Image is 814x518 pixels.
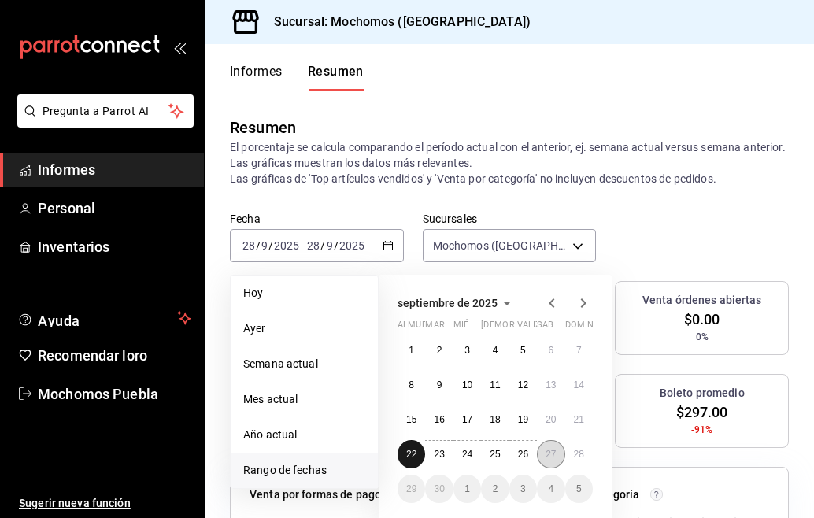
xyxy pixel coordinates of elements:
[537,320,553,336] abbr: sábado
[398,336,425,364] button: 1 de septiembre de 2025
[490,449,500,460] abbr: 25 de septiembre de 2025
[173,41,186,54] button: abrir_cajón_menú
[453,440,481,468] button: 24 de septiembre de 2025
[243,428,297,441] font: Año actual
[434,449,444,460] font: 23
[243,357,318,370] font: Semana actual
[537,336,564,364] button: 6 de septiembre de 2025
[576,345,582,356] font: 7
[406,483,416,494] abbr: 29 de septiembre de 2025
[425,371,453,399] button: 9 de septiembre de 2025
[546,379,556,390] font: 13
[574,449,584,460] font: 28
[518,449,528,460] font: 26
[437,345,442,356] abbr: 2 de septiembre de 2025
[574,414,584,425] font: 21
[243,393,298,405] font: Mes actual
[565,440,593,468] button: 28 de septiembre de 2025
[398,440,425,468] button: 22 de septiembre de 2025
[19,497,131,509] font: Sugerir nueva función
[518,414,528,425] font: 19
[398,294,516,313] button: septiembre de 2025
[548,483,553,494] abbr: 4 de octubre de 2025
[481,405,509,434] button: 18 de septiembre de 2025
[481,371,509,399] button: 11 de septiembre de 2025
[38,347,147,364] font: Recomendar loro
[38,386,158,402] font: Mochomos Puebla
[326,239,334,252] input: --
[243,464,327,476] font: Rango de fechas
[398,405,425,434] button: 15 de septiembre de 2025
[17,94,194,128] button: Pregunta a Parrot AI
[576,483,582,494] abbr: 5 de octubre de 2025
[509,320,553,330] font: rivalizar
[565,405,593,434] button: 21 de septiembre de 2025
[434,483,444,494] font: 30
[268,239,273,252] font: /
[425,320,444,330] font: mar
[481,440,509,468] button: 25 de septiembre de 2025
[464,345,470,356] abbr: 3 de septiembre de 2025
[537,320,553,330] font: sab
[38,200,95,216] font: Personal
[518,379,528,390] abbr: 12 de septiembre de 2025
[462,449,472,460] abbr: 24 de septiembre de 2025
[453,320,468,336] abbr: miércoles
[308,64,364,79] font: Resumen
[691,424,713,435] font: -91%
[546,449,556,460] abbr: 27 de septiembre de 2025
[437,379,442,390] font: 9
[574,449,584,460] abbr: 28 de septiembre de 2025
[660,387,745,399] font: Boleto promedio
[242,239,256,252] input: --
[548,345,553,356] abbr: 6 de septiembre de 2025
[261,239,268,252] input: --
[230,141,786,169] font: El porcentaje se calcula comparando el período actual con el anterior, ej. semana actual versus s...
[490,449,500,460] font: 25
[230,172,716,185] font: Las gráficas de 'Top artículos vendidos' y 'Venta por categoría' no incluyen descuentos de pedidos.
[256,239,261,252] font: /
[509,371,537,399] button: 12 de septiembre de 2025
[434,483,444,494] abbr: 30 de septiembre de 2025
[11,114,194,131] a: Pregunta a Parrot AI
[398,371,425,399] button: 8 de septiembre de 2025
[565,320,603,330] font: dominio
[481,320,574,336] abbr: jueves
[546,414,556,425] abbr: 20 de septiembre de 2025
[437,379,442,390] abbr: 9 de septiembre de 2025
[462,379,472,390] abbr: 10 de septiembre de 2025
[565,320,603,336] abbr: domingo
[490,414,500,425] font: 18
[464,483,470,494] font: 1
[518,414,528,425] abbr: 19 de septiembre de 2025
[434,414,444,425] font: 16
[518,379,528,390] font: 12
[493,483,498,494] font: 2
[398,297,498,309] font: septiembre de 2025
[537,371,564,399] button: 13 de septiembre de 2025
[406,483,416,494] font: 29
[576,483,582,494] font: 5
[684,311,720,327] font: $0.00
[574,379,584,390] abbr: 14 de septiembre de 2025
[565,336,593,364] button: 7 de septiembre de 2025
[306,239,320,252] input: --
[339,239,365,252] input: ----
[334,239,339,252] font: /
[302,239,305,252] font: -
[509,320,553,336] abbr: viernes
[433,239,608,252] font: Mochomos ([GEOGRAPHIC_DATA])
[425,405,453,434] button: 16 de septiembre de 2025
[546,379,556,390] abbr: 13 de septiembre de 2025
[537,475,564,503] button: 4 de octubre de 2025
[493,483,498,494] abbr: 2 de octubre de 2025
[464,345,470,356] font: 3
[38,161,95,178] font: Informes
[490,414,500,425] abbr: 18 de septiembre de 2025
[576,345,582,356] abbr: 7 de septiembre de 2025
[453,320,468,330] font: mié
[548,483,553,494] font: 4
[462,414,472,425] abbr: 17 de septiembre de 2025
[548,345,553,356] font: 6
[320,239,325,252] font: /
